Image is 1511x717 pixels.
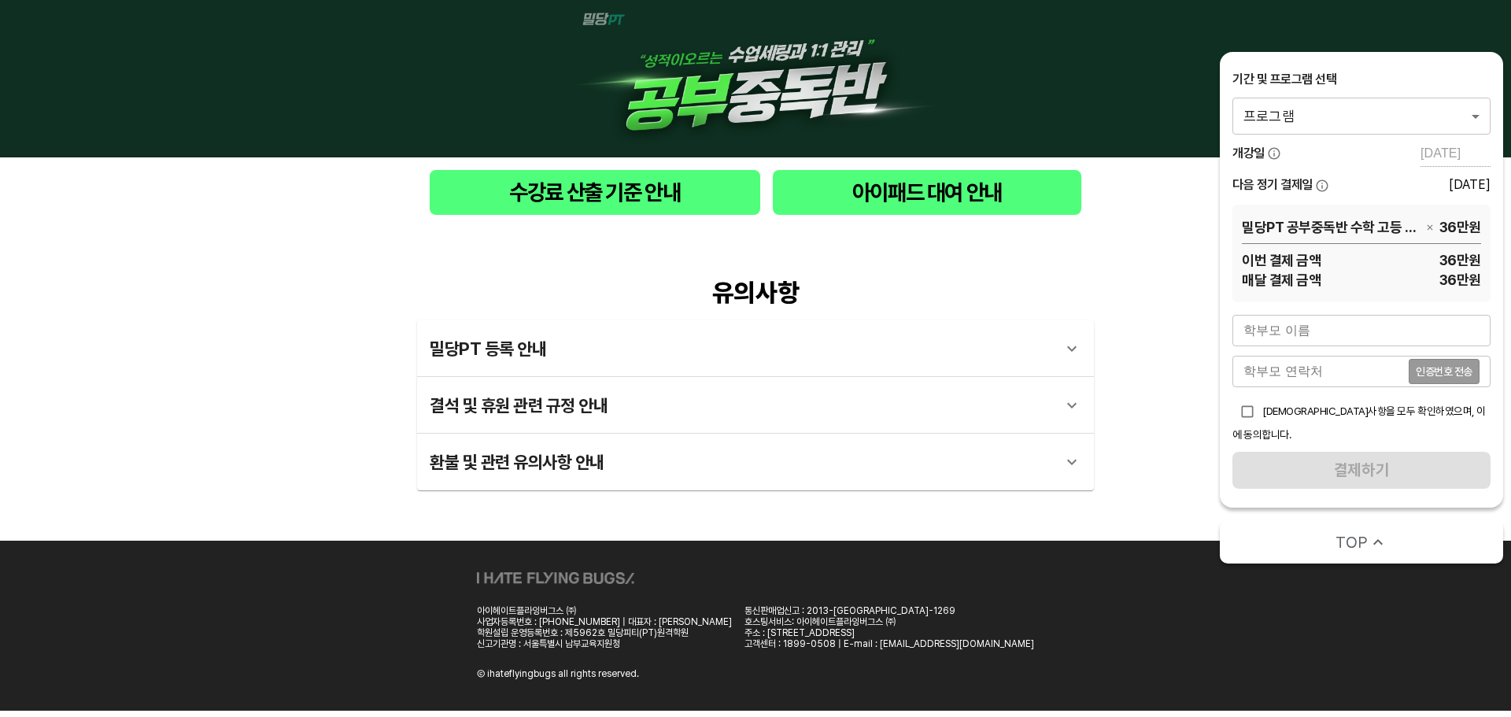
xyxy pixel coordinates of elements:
[430,443,1053,481] div: 환불 및 관련 유의사항 안내
[417,320,1094,377] div: 밀당PT 등록 안내
[1242,270,1321,290] span: 매달 결제 금액
[442,176,748,209] span: 수강료 산출 기준 안내
[567,13,944,145] img: 1
[1321,250,1481,270] span: 36만 원
[1232,405,1486,441] span: [DEMOGRAPHIC_DATA]사항을 모두 확인하였으며, 이에 동의합니다.
[1220,520,1503,564] button: TOP
[417,377,1094,434] div: 결석 및 휴원 관련 규정 안내
[1232,71,1491,88] div: 기간 및 프로그램 선택
[417,278,1094,308] div: 유의사항
[744,627,1034,638] div: 주소 : [STREET_ADDRESS]
[1242,217,1420,237] span: 밀당PT 공부중독반 수학 고등 압축반 1개월
[744,638,1034,649] div: 고객센터 : 1899-0508 | E-mail : [EMAIL_ADDRESS][DOMAIN_NAME]
[773,170,1081,215] button: 아이패드 대여 안내
[1232,176,1313,194] span: 다음 정기 결제일
[1439,217,1481,237] span: 36만 원
[477,627,732,638] div: 학원설립 운영등록번호 : 제5962호 밀당피티(PT)원격학원
[1232,98,1491,134] div: 프로그램
[477,616,732,627] div: 사업자등록번호 : [PHONE_NUMBER] | 대표자 : [PERSON_NAME]
[430,170,760,215] button: 수강료 산출 기준 안내
[477,668,639,679] div: Ⓒ ihateflyingbugs all rights reserved.
[1232,145,1265,162] span: 개강일
[1321,270,1481,290] span: 36만 원
[430,330,1053,368] div: 밀당PT 등록 안내
[477,605,732,616] div: 아이헤이트플라잉버그스 ㈜
[744,616,1034,627] div: 호스팅서비스: 아이헤이트플라잉버그스 ㈜
[430,386,1053,424] div: 결석 및 휴원 관련 규정 안내
[477,572,634,584] img: ihateflyingbugs
[417,434,1094,490] div: 환불 및 관련 유의사항 안내
[1232,315,1491,346] input: 학부모 이름을 입력해주세요
[1242,250,1321,270] span: 이번 결제 금액
[744,605,1034,616] div: 통신판매업신고 : 2013-[GEOGRAPHIC_DATA]-1269
[1336,531,1368,553] span: TOP
[1449,177,1491,192] div: [DATE]
[1232,356,1409,387] input: 학부모 연락처를 입력해주세요
[785,176,1069,209] span: 아이패드 대여 안내
[477,638,732,649] div: 신고기관명 : 서울특별시 남부교육지원청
